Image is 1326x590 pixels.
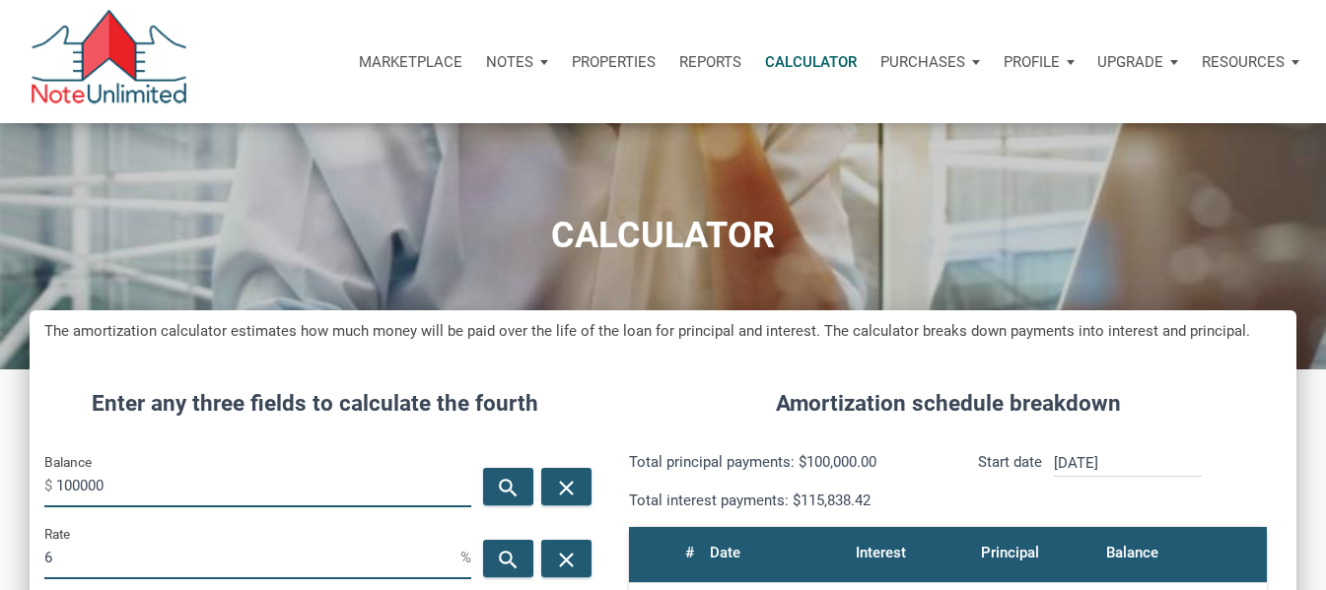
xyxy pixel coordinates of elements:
[856,539,906,566] div: Interest
[1106,539,1158,566] div: Balance
[614,387,1282,421] h4: Amortization schedule breakdown
[685,539,694,566] div: #
[56,463,471,507] input: Balance
[486,53,533,71] p: Notes
[667,33,753,92] button: Reports
[981,539,1039,566] div: Principal
[496,475,520,499] i: search
[869,33,992,92] button: Purchases
[978,450,1042,512] p: Start date
[474,33,560,92] button: Notes
[1202,53,1285,71] p: Resources
[359,53,462,71] p: Marketplace
[560,33,667,92] a: Properties
[483,540,533,577] button: search
[541,540,592,577] button: close
[44,522,70,546] label: Rate
[44,387,585,421] h4: Enter any three fields to calculate the fourth
[679,53,741,71] p: Reports
[44,535,460,579] input: Rate
[992,33,1086,92] button: Profile
[555,547,579,571] i: close
[1004,53,1060,71] p: Profile
[555,475,579,499] i: close
[15,216,1311,256] h1: CALCULATOR
[44,450,92,474] label: Balance
[1190,33,1311,92] button: Resources
[629,489,933,512] p: Total interest payments: $115,838.42
[629,450,933,474] p: Total principal payments: $100,000.00
[541,468,592,505] button: close
[347,33,474,92] button: Marketplace
[880,53,965,71] p: Purchases
[44,470,56,501] span: $
[460,542,471,573] span: %
[710,539,740,566] div: Date
[1085,33,1190,92] button: Upgrade
[753,33,869,92] a: Calculator
[1097,53,1163,71] p: Upgrade
[483,468,533,505] button: search
[765,53,857,71] p: Calculator
[44,320,1282,343] h5: The amortization calculator estimates how much money will be paid over the life of the loan for p...
[572,53,656,71] p: Properties
[30,10,188,113] img: NoteUnlimited
[496,547,520,571] i: search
